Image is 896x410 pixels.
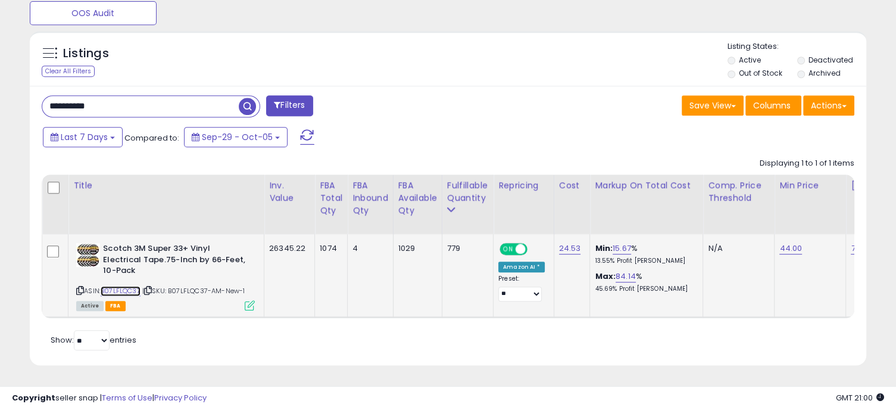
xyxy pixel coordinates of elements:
div: Preset: [498,275,545,302]
th: The percentage added to the cost of goods (COGS) that forms the calculator for Min & Max prices. [590,175,703,234]
label: Archived [808,68,841,78]
a: Privacy Policy [154,392,207,403]
button: Columns [745,95,801,116]
a: 84.14 [616,271,636,282]
div: Amazon AI * [498,262,545,272]
button: Last 7 Days [43,127,123,147]
span: OFF [526,244,545,254]
div: 4 [352,243,384,254]
span: Show: entries [51,334,136,346]
b: Min: [595,243,613,254]
p: 45.69% Profit [PERSON_NAME] [595,285,694,293]
a: 24.53 [559,243,581,254]
div: Inv. value [269,179,310,204]
div: FBA Available Qty [398,179,437,217]
span: Last 7 Days [61,131,108,143]
span: FBA [105,301,126,311]
button: OOS Audit [30,1,157,25]
div: % [595,271,694,293]
div: Displaying 1 to 1 of 1 items [760,158,854,169]
b: Max: [595,271,616,282]
span: All listings currently available for purchase on Amazon [76,301,104,311]
label: Deactivated [808,55,853,65]
a: Terms of Use [102,392,152,403]
button: Sep-29 - Oct-05 [184,127,288,147]
div: 1074 [320,243,338,254]
b: Scotch 3M Super 33+ Vinyl Electrical Tape.75-Inch by 66-Feet, 10-Pack [103,243,248,279]
span: ON [501,244,516,254]
div: FBA inbound Qty [352,179,388,217]
button: Save View [682,95,744,116]
div: 1029 [398,243,433,254]
h5: Listings [63,45,109,62]
div: 26345.22 [269,243,305,254]
span: Columns [753,100,791,111]
div: Cost [559,179,585,192]
strong: Copyright [12,392,55,403]
div: Fulfillable Quantity [447,179,488,204]
a: 79.99 [851,243,872,254]
a: B07LFLQC37 [101,286,141,296]
div: Repricing [498,179,549,192]
div: Comp. Price Threshold [708,179,769,204]
span: 2025-10-13 21:00 GMT [836,392,884,403]
span: Sep-29 - Oct-05 [202,131,273,143]
div: N/A [708,243,765,254]
div: Min Price [779,179,841,192]
a: 15.67 [613,243,631,254]
label: Out of Stock [738,68,782,78]
button: Actions [803,95,854,116]
div: 779 [447,243,484,254]
div: Clear All Filters [42,66,95,77]
div: seller snap | | [12,393,207,404]
p: Listing States: [728,41,866,52]
span: Compared to: [124,132,179,144]
p: 13.55% Profit [PERSON_NAME] [595,257,694,265]
div: % [595,243,694,265]
div: FBA Total Qty [320,179,342,217]
div: ASIN: [76,243,255,309]
button: Filters [266,95,313,116]
span: | SKU: B07LFLQC37-AM-New-1 [142,286,245,296]
div: Markup on Total Cost [595,179,698,192]
div: Title [73,179,259,192]
label: Active [738,55,760,65]
a: 44.00 [779,243,802,254]
img: 51Lv5MXM7vL._SL40_.jpg [76,243,100,267]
